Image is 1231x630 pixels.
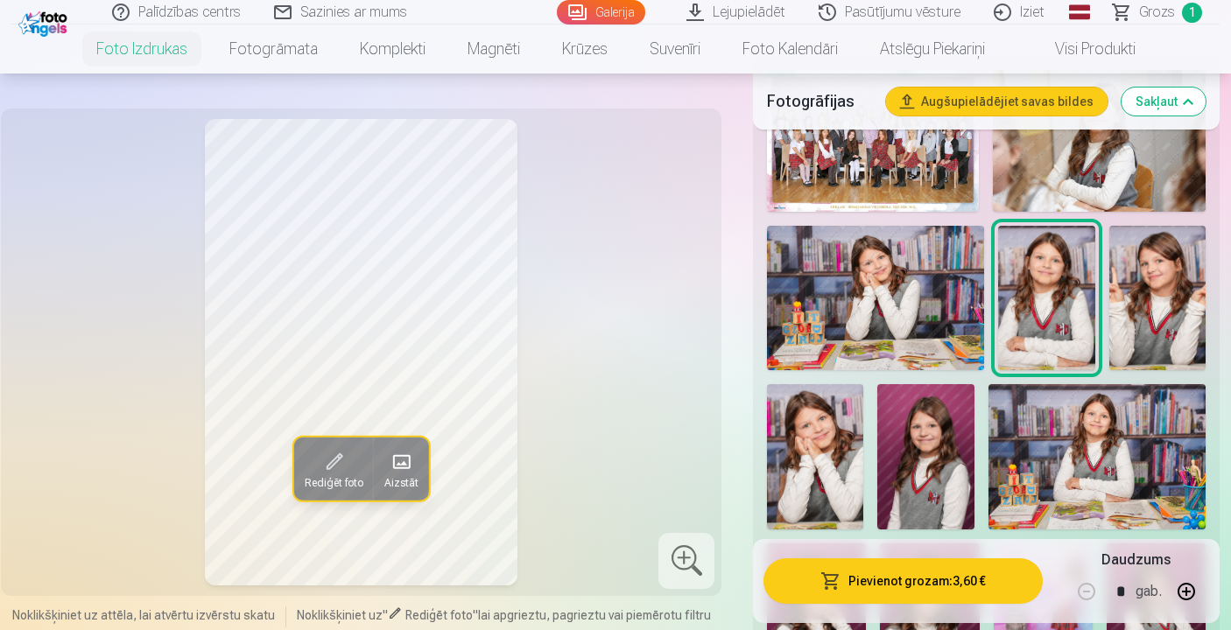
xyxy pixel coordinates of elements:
[339,24,447,73] a: Komplekti
[294,437,374,500] button: Rediģēt foto
[18,7,72,37] img: /fa1
[721,24,859,73] a: Foto kalendāri
[75,24,208,73] a: Foto izdrukas
[629,24,721,73] a: Suvenīri
[1122,87,1206,115] button: Sakļaut
[405,608,473,622] span: Rediģēt foto
[383,608,388,622] span: "
[541,24,629,73] a: Krūzes
[478,608,711,622] span: lai apgrieztu, pagrieztu vai piemērotu filtru
[12,606,275,624] span: Noklikšķiniet uz attēla, lai atvērtu izvērstu skatu
[1136,570,1162,612] div: gab.
[1182,3,1202,23] span: 1
[763,558,1043,604] button: Pievienot grozam:3,60 €
[1139,2,1175,23] span: Grozs
[1101,549,1171,570] h5: Daudzums
[447,24,541,73] a: Magnēti
[767,89,872,114] h5: Fotogrāfijas
[374,437,429,500] button: Aizstāt
[859,24,1006,73] a: Atslēgu piekariņi
[473,608,478,622] span: "
[1006,24,1157,73] a: Visi produkti
[297,608,383,622] span: Noklikšķiniet uz
[208,24,339,73] a: Fotogrāmata
[305,476,363,490] span: Rediģēt foto
[384,476,419,490] span: Aizstāt
[886,87,1108,115] button: Augšupielādējiet savas bildes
